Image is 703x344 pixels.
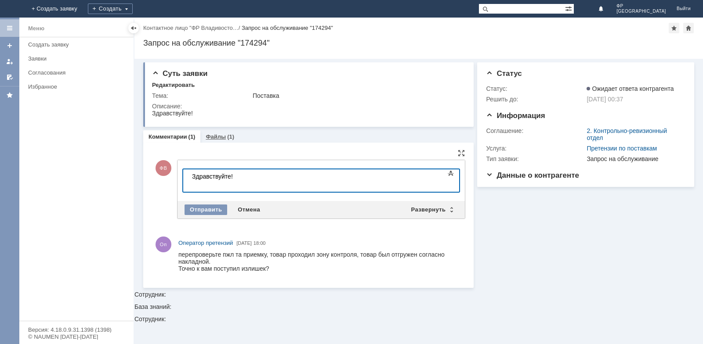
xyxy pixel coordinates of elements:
[3,70,17,84] a: Мои согласования
[28,55,128,62] div: Заявки
[616,9,666,14] span: [GEOGRAPHIC_DATA]
[242,25,333,31] div: Запрос на обслуживание "174294"
[143,39,694,47] div: Запрос на обслуживание "174294"
[587,96,623,103] span: [DATE] 00:37
[3,54,17,68] a: Мои заявки
[486,127,585,134] div: Соглашение:
[486,145,585,152] div: Услуга:
[587,155,681,162] div: Запрос на обслуживание
[152,82,195,89] div: Редактировать
[565,4,574,12] span: Расширенный поиск
[458,150,465,157] div: На всю страницу
[28,327,125,333] div: Версия: 4.18.0.9.31.1398 (1398)
[152,92,251,99] div: Тема:
[134,316,703,322] div: Сотрудник:
[486,85,585,92] div: Статус:
[486,171,579,179] span: Данные о контрагенте
[134,59,703,297] div: Сотрудник:
[683,23,694,33] div: Сделать домашней страницей
[254,240,266,246] span: 18:00
[88,4,133,14] div: Создать
[486,111,545,120] span: Информация
[156,160,171,176] span: ФВ
[152,103,464,110] div: Описание:
[25,52,132,65] a: Заявки
[587,85,674,92] span: Ожидает ответа контрагента
[227,133,234,140] div: (1)
[446,168,456,179] span: Показать панель инструментов
[143,25,242,31] div: /
[28,83,119,90] div: Избранное
[486,96,585,103] div: Решить до:
[149,133,187,140] a: Комментарии
[152,69,207,78] span: Суть заявки
[134,304,703,310] div: База знаний:
[178,239,233,247] a: Оператор претензий
[188,133,196,140] div: (1)
[28,41,128,48] div: Создать заявку
[4,4,128,11] div: Здравствуйте!
[28,69,128,76] div: Согласования
[178,240,233,246] span: Оператор претензий
[28,23,44,34] div: Меню
[128,23,139,33] div: Скрыть меню
[206,133,226,140] a: Файлы
[25,38,132,51] a: Создать заявку
[616,4,666,9] span: ФР
[669,23,679,33] div: Добавить в избранное
[486,69,522,78] span: Статус
[25,66,132,79] a: Согласования
[587,145,657,152] a: Претензии по поставкам
[253,92,462,99] div: Поставка
[3,39,17,53] a: Создать заявку
[587,127,667,141] a: 2. Контрольно-ревизионный отдел
[28,334,125,340] div: © NAUMEN [DATE]-[DATE]
[143,25,239,31] a: Контактное лицо "ФР Владивосто…
[236,240,252,246] span: [DATE]
[486,155,585,162] div: Тип заявки:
